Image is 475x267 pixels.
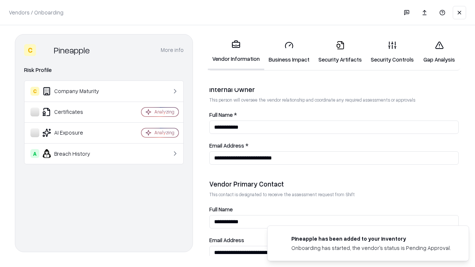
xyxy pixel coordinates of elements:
a: Security Artifacts [314,35,366,69]
p: This person will oversee the vendor relationship and coordinate any required assessments or appro... [209,97,459,103]
label: Full Name * [209,112,459,118]
a: Security Controls [366,35,418,69]
p: Vendors / Onboarding [9,9,63,16]
img: pineappleenergy.com [276,235,285,244]
a: Gap Analysis [418,35,460,69]
img: Pineapple [39,44,51,56]
div: Analyzing [154,129,174,136]
a: Business Impact [264,35,314,69]
div: C [30,87,39,96]
a: Vendor Information [208,34,264,70]
div: Certificates [30,108,119,116]
button: More info [161,43,184,57]
div: Vendor Primary Contact [209,179,459,188]
div: AI Exposure [30,128,119,137]
div: Breach History [30,149,119,158]
div: Risk Profile [24,66,184,75]
div: A [30,149,39,158]
div: C [24,44,36,56]
div: Pineapple has been added to your inventory [291,235,451,243]
label: Email Address [209,237,459,243]
label: Full Name [209,207,459,212]
p: This contact is designated to receive the assessment request from Shift [209,191,459,198]
div: Pineapple [54,44,90,56]
div: Internal Owner [209,85,459,94]
div: Company Maturity [30,87,119,96]
label: Email Address * [209,143,459,148]
div: Analyzing [154,109,174,115]
div: Onboarding has started, the vendor's status is Pending Approval. [291,244,451,252]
